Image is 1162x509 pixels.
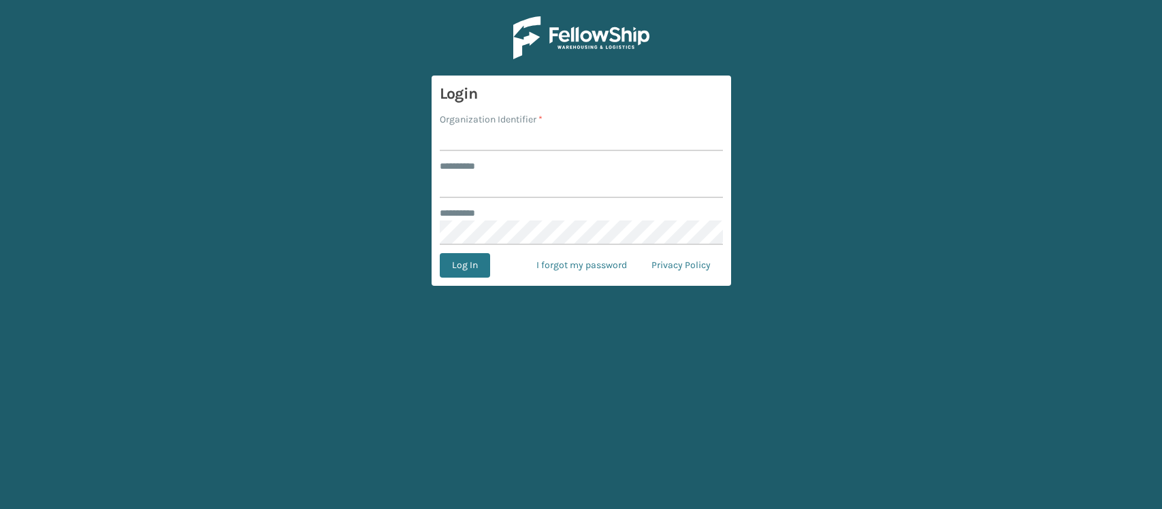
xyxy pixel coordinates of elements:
[440,253,490,278] button: Log In
[524,253,639,278] a: I forgot my password
[440,112,543,127] label: Organization Identifier
[440,84,723,104] h3: Login
[513,16,649,59] img: Logo
[639,253,723,278] a: Privacy Policy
